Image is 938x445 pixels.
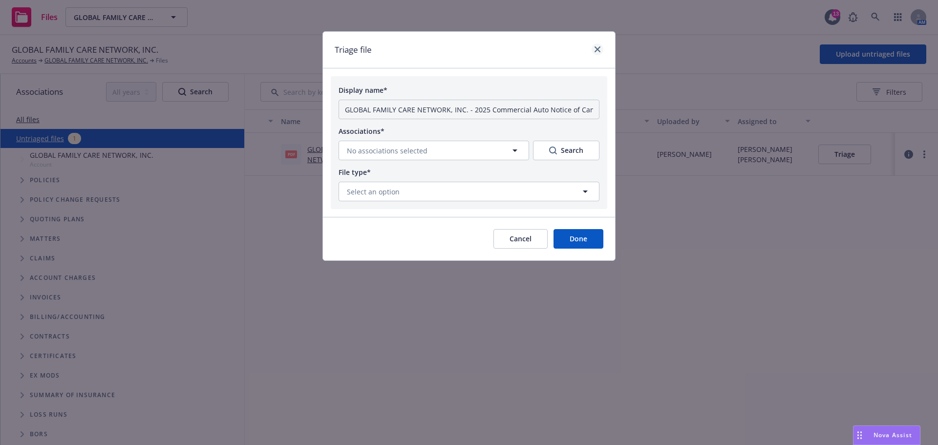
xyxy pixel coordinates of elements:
div: Drag to move [853,426,866,445]
button: Done [554,229,603,249]
button: Cancel [493,229,548,249]
span: Display name* [339,85,387,95]
button: Nova Assist [853,425,920,445]
a: close [592,43,603,55]
span: Associations* [339,127,384,136]
span: Nova Assist [874,431,912,439]
button: Select an option [339,182,599,201]
span: File type* [339,168,371,177]
div: Search [549,146,583,155]
span: No associations selected [347,146,427,156]
svg: Search [549,147,557,154]
input: Add display name here... [339,100,599,119]
button: No associations selected [339,141,529,160]
span: Select an option [347,187,400,197]
h1: Triage file [335,43,372,56]
button: SearchSearch [533,141,599,160]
